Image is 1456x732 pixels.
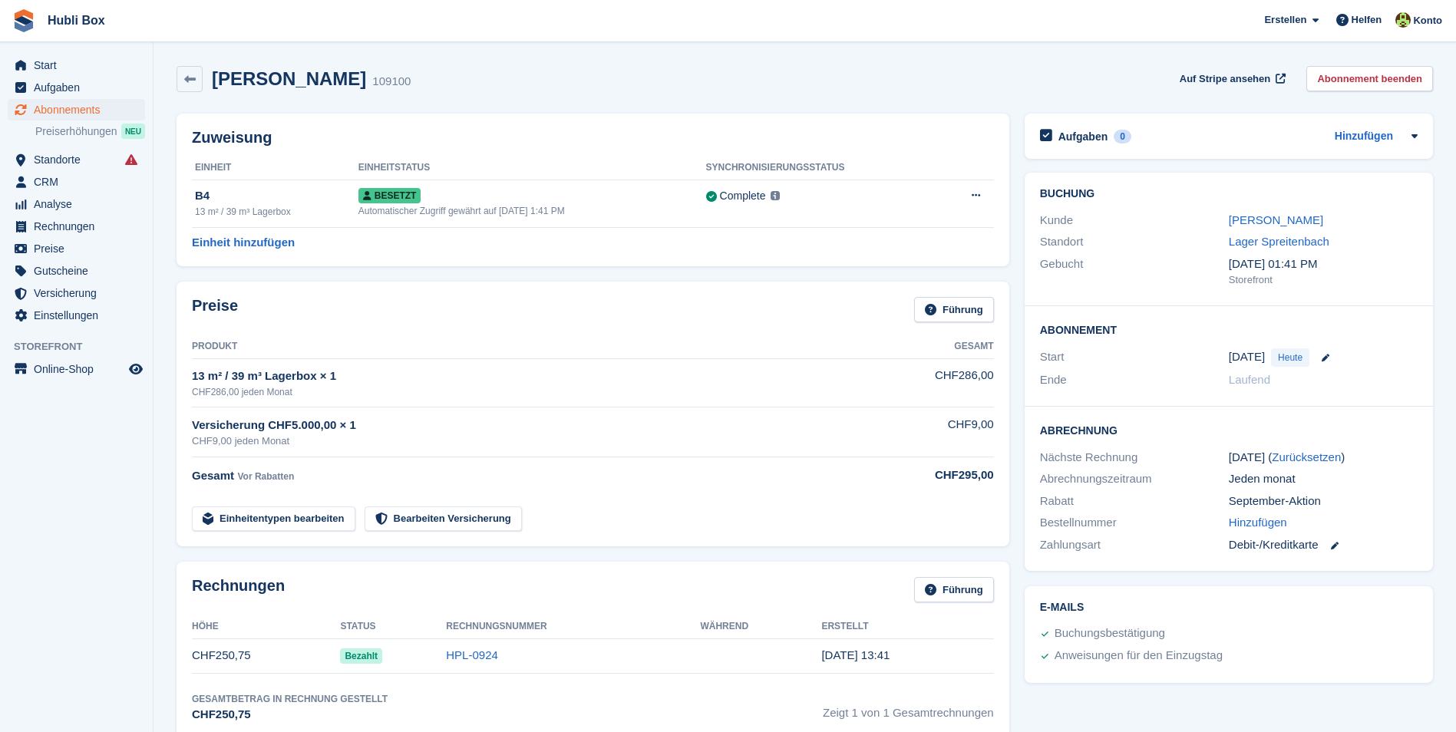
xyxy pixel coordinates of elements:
a: menu [8,260,145,282]
th: Während [700,615,821,639]
a: [PERSON_NAME] [1229,213,1323,226]
span: Online-Shop [34,358,126,380]
div: 13 m² / 39 m³ Lagerbox [195,205,358,219]
span: Besetzt [358,188,421,203]
a: Bearbeiten Versicherung [365,506,522,532]
span: Rechnungen [34,216,126,237]
span: Aufgaben [34,77,126,98]
span: Gesamt [192,469,234,482]
span: Konto [1413,13,1442,28]
span: Bezahlt [340,648,382,664]
th: Produkt [192,335,872,359]
h2: E-Mails [1040,602,1418,614]
a: Hinzufügen [1335,128,1393,146]
span: Versicherung [34,282,126,304]
time: 2025-09-19 11:41:27 UTC [821,648,890,661]
a: Preiserhöhungen NEU [35,123,145,140]
div: Bestellnummer [1040,514,1229,532]
a: menu [8,149,145,170]
a: HPL-0924 [446,648,498,661]
h2: Preise [192,297,238,322]
h2: Rechnungen [192,577,285,602]
span: Laufend [1229,373,1270,386]
h2: Buchung [1040,188,1418,200]
div: Jeden monat [1229,470,1418,488]
div: Zahlungsart [1040,536,1229,554]
a: Vorschau-Shop [127,360,145,378]
span: Auf Stripe ansehen [1180,71,1270,87]
a: menu [8,193,145,215]
div: Nächste Rechnung [1040,449,1229,467]
div: Kunde [1040,212,1229,229]
span: Start [34,54,126,76]
a: Zurücksetzen [1272,450,1341,463]
span: Preiserhöhungen [35,124,117,139]
div: [DATE] ( ) [1229,449,1418,467]
a: Speisekarte [8,358,145,380]
div: B4 [195,187,358,205]
a: menu [8,171,145,193]
h2: Zuweisung [192,129,994,147]
div: September-Aktion [1229,493,1418,510]
span: Einstellungen [34,305,126,326]
a: Führung [914,297,994,322]
th: Status [340,615,446,639]
div: Start [1040,348,1229,367]
a: Auf Stripe ansehen [1174,66,1289,91]
div: 109100 [372,73,411,91]
div: [DATE] 01:41 PM [1229,256,1418,273]
div: CHF286,00 jeden Monat [192,385,872,399]
span: Erstellen [1264,12,1306,28]
div: Storefront [1229,272,1418,288]
a: Abonnement beenden [1306,66,1433,91]
h2: [PERSON_NAME] [212,68,366,89]
div: Complete [720,188,766,204]
span: Heute [1271,348,1309,367]
h2: Aufgaben [1058,130,1108,143]
th: Einheit [192,156,358,180]
td: CHF286,00 [872,358,993,407]
div: CHF250,75 [192,706,388,724]
a: Führung [914,577,994,602]
a: Hinzufügen [1229,514,1287,532]
div: 0 [1114,130,1131,143]
div: NEU [121,124,145,139]
a: menu [8,305,145,326]
td: CHF9,00 [872,407,993,457]
span: Helfen [1352,12,1382,28]
span: Gutscheine [34,260,126,282]
div: Automatischer Zugriff gewährt auf [DATE] 1:41 PM [358,204,706,218]
a: menu [8,238,145,259]
img: Luca Space4you [1395,12,1411,28]
span: Vor Rabatten [237,471,294,482]
th: Höhe [192,615,340,639]
div: Versicherung CHF5.000,00 × 1 [192,417,872,434]
th: Gesamt [872,335,993,359]
a: Einheitentypen bearbeiten [192,506,355,532]
div: 13 m² / 39 m³ Lagerbox × 1 [192,368,872,385]
div: Rabatt [1040,493,1229,510]
th: Einheitstatus [358,156,706,180]
th: Erstellt [821,615,993,639]
a: menu [8,54,145,76]
a: menu [8,216,145,237]
img: icon-info-grey-7440780725fd019a000dd9b08b2336e03edf1995a4989e88bcd33f0948082b44.svg [771,191,780,200]
th: Rechnungsnummer [446,615,700,639]
div: CHF295,00 [872,467,993,484]
div: Buchungsbestätigung [1055,625,1165,643]
div: Standort [1040,233,1229,251]
div: Gesamtbetrag in Rechnung gestellt [192,692,388,706]
td: CHF250,75 [192,638,340,673]
img: stora-icon-8386f47178a22dfd0bd8f6a31ec36ba5ce8667c1dd55bd0f319d3a0aa187defe.svg [12,9,35,32]
div: Gebucht [1040,256,1229,288]
span: Zeigt 1 von 1 Gesamtrechnungen [823,692,994,724]
span: Preise [34,238,126,259]
div: Ende [1040,371,1229,389]
span: CRM [34,171,126,193]
span: Standorte [34,149,126,170]
time: 2025-09-18 23:00:00 UTC [1229,348,1265,366]
a: menu [8,77,145,98]
h2: Abrechnung [1040,422,1418,437]
a: menu [8,99,145,120]
h2: Abonnement [1040,321,1418,337]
